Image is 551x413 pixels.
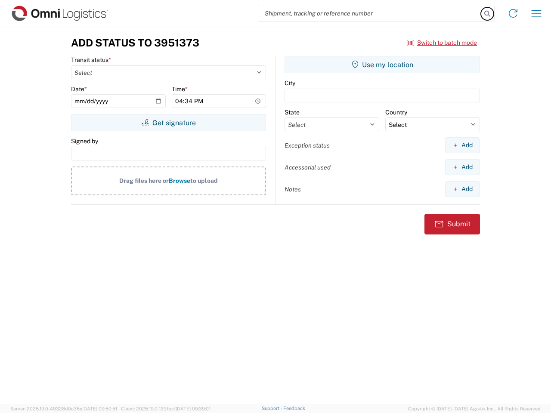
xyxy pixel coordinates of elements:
[285,56,480,73] button: Use my location
[285,142,330,149] label: Exception status
[283,406,305,411] a: Feedback
[445,137,480,153] button: Add
[385,108,407,116] label: Country
[71,85,87,93] label: Date
[71,56,111,64] label: Transit status
[407,36,477,50] button: Switch to batch mode
[262,406,283,411] a: Support
[10,406,117,411] span: Server: 2025.19.0-49328d0a35e
[71,37,199,49] h3: Add Status to 3951373
[445,181,480,197] button: Add
[71,137,98,145] label: Signed by
[169,177,190,184] span: Browse
[190,177,218,184] span: to upload
[176,406,210,411] span: [DATE] 09:39:01
[285,108,300,116] label: State
[445,159,480,175] button: Add
[71,114,266,131] button: Get signature
[258,5,481,22] input: Shipment, tracking or reference number
[408,405,541,413] span: Copyright © [DATE]-[DATE] Agistix Inc., All Rights Reserved
[285,185,301,193] label: Notes
[285,163,331,171] label: Accessorial used
[172,85,188,93] label: Time
[285,79,295,87] label: City
[424,214,480,234] button: Submit
[119,177,169,184] span: Drag files here or
[121,406,210,411] span: Client: 2025.19.0-129fbcf
[82,406,117,411] span: [DATE] 09:50:51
